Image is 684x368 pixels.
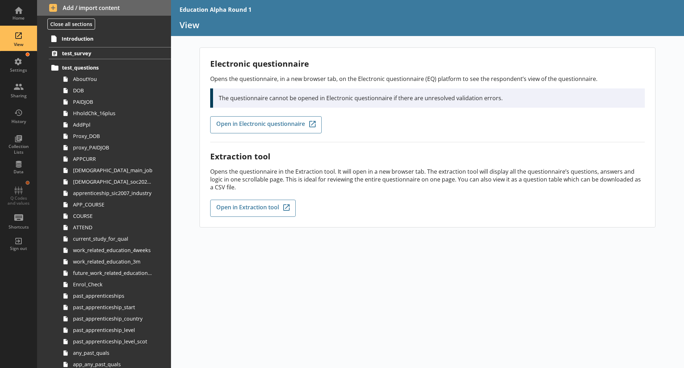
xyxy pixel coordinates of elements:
[180,19,675,30] h1: View
[73,155,152,162] span: APPCURR
[73,361,152,368] span: app_any_past_quals
[6,169,31,175] div: Data
[73,349,152,356] span: any_past_quals
[73,338,152,345] span: past_apprenticeship_level_scot
[60,256,171,267] a: work_related_education_3m
[47,19,95,30] button: Close all sections
[73,270,152,276] span: future_work_related_education_3m
[6,119,31,124] div: History
[60,245,171,256] a: work_related_education_4weeks
[73,224,152,231] span: ATTEND
[6,67,31,73] div: Settings
[60,119,171,131] a: AddPpl
[73,98,152,105] span: PAIDJOB
[210,151,645,162] h2: Extraction tool
[60,188,171,199] a: apprenticeship_sic2007_industry
[73,76,152,82] span: AboutYou
[73,281,152,288] span: Enrol_Check
[210,168,645,191] p: Opens the questionnaire in the Extraction tool. It will open in a new browser tab. The extraction...
[180,6,252,14] div: Education Alpha Round 1
[60,73,171,85] a: AboutYou
[73,247,152,254] span: work_related_education_4weeks
[73,144,152,151] span: proxy_PAIDJOB
[49,62,171,73] a: test_questions
[73,315,152,322] span: past_apprenticeship_country
[73,110,152,117] span: HholdChk_16plus
[73,258,152,265] span: work_related_education_3m
[6,15,31,21] div: Home
[73,235,152,242] span: current_study_for_qual
[60,108,171,119] a: HholdChk_16plus
[73,304,152,311] span: past_apprenticeship_start
[60,222,171,233] a: ATTEND
[60,199,171,210] a: APP_COURSE
[73,121,152,128] span: AddPpl
[60,279,171,290] a: Enrol_Check
[60,324,171,336] a: past_apprenticeship_level
[73,327,152,333] span: past_apprenticeship_level
[49,47,171,59] a: test_survey
[60,336,171,347] a: past_apprenticeship_level_scot
[60,233,171,245] a: current_study_for_qual
[60,210,171,222] a: COURSE
[62,64,150,71] span: test_questions
[219,94,639,102] p: The questionnaire cannot be opened in Electronic questionnaire if there are unresolved validation...
[60,131,171,142] a: Proxy_DOB
[73,190,152,196] span: apprenticeship_sic2007_industry
[6,144,31,155] div: Collection Lists
[62,35,150,42] span: Introduction
[6,224,31,230] div: Shortcuts
[73,292,152,299] span: past_apprenticeships
[6,42,31,47] div: View
[210,75,645,83] p: Opens the questionnaire, in a new browser tab, on the Electronic questionnaire (EQ) platform to s...
[73,167,152,174] span: [DEMOGRAPHIC_DATA]_main_job
[210,116,322,133] a: Open in Electronic questionnaire
[60,96,171,108] a: PAIDJOB
[60,302,171,313] a: past_apprenticeship_start
[49,4,159,12] span: Add / import content
[60,313,171,324] a: past_apprenticeship_country
[216,121,305,129] span: Open in Electronic questionnaire
[60,290,171,302] a: past_apprenticeships
[60,142,171,153] a: proxy_PAIDJOB
[6,93,31,99] div: Sharing
[60,347,171,359] a: any_past_quals
[73,178,152,185] span: [DEMOGRAPHIC_DATA]_soc2020_job_title
[73,133,152,139] span: Proxy_DOB
[210,200,296,217] a: Open in Extraction tool
[60,176,171,188] a: [DEMOGRAPHIC_DATA]_soc2020_job_title
[216,204,279,212] span: Open in Extraction tool
[60,85,171,96] a: DOB
[73,201,152,208] span: APP_COURSE
[73,213,152,219] span: COURSE
[48,33,171,44] a: Introduction
[6,246,31,251] div: Sign out
[60,153,171,165] a: APPCURR
[60,165,171,176] a: [DEMOGRAPHIC_DATA]_main_job
[60,267,171,279] a: future_work_related_education_3m
[210,58,645,69] h2: Electronic questionnaire
[73,87,152,94] span: DOB
[62,50,150,57] span: test_survey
